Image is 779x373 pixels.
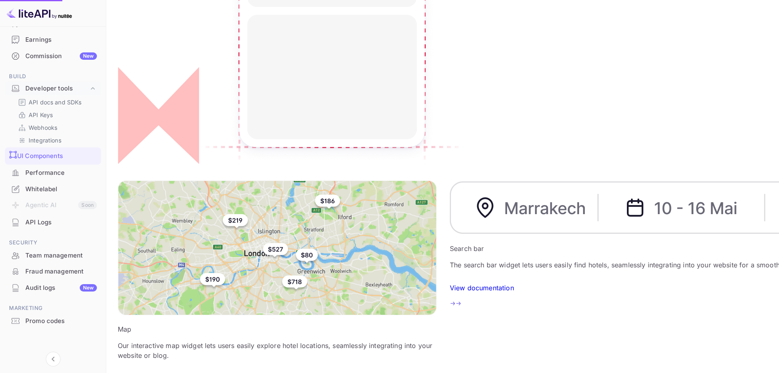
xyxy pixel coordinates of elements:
div: Fraud management [25,267,97,276]
div: Audit logsNew [5,280,101,296]
a: API Logs [5,215,101,230]
p: Webhooks [29,123,57,132]
a: Audit logsNew [5,280,101,295]
div: Earnings [5,32,101,48]
a: Team management [5,248,101,263]
div: Performance [5,165,101,181]
div: API Logs [25,218,97,227]
a: Whitelabel [5,181,101,197]
a: Performance [5,165,101,180]
a: Promo codes [5,313,101,328]
a: Earnings [5,32,101,47]
div: New [80,284,97,292]
a: UI Components [5,147,101,164]
div: Promo codes [5,313,101,329]
div: Webhooks [15,122,98,133]
img: LiteAPI logo [7,7,72,20]
div: API docs and SDKs [15,96,98,108]
div: UI Components [17,151,97,161]
span: Marketing [5,304,101,313]
div: Audit logs [25,283,97,293]
p: API docs and SDKs [29,98,82,106]
div: New [80,52,97,60]
div: CommissionNew [5,48,101,64]
div: Commission [25,52,97,61]
div: Developer tools [5,81,101,96]
div: Earnings [25,35,97,45]
p: Our interactive map widget lets users easily explore hotel locations, seamlessly integrating into... [118,341,437,360]
a: API Keys [18,111,94,119]
div: Team management [25,251,97,260]
a: API docs and SDKs [18,98,94,106]
a: Webhooks [18,123,94,132]
div: Whitelabel [25,185,97,194]
p: Integrations [29,136,61,145]
div: API Logs [5,215,101,231]
p: View documentation [450,283,514,293]
p: API Keys [29,111,53,119]
span: Build [5,72,101,81]
div: Integrations [15,134,98,146]
div: Developer tools [25,84,89,93]
a: Customers [5,16,101,31]
div: Whitelabel [5,181,101,197]
div: API Keys [15,109,98,121]
p: Map [118,324,437,334]
div: Promo codes [25,316,97,326]
div: Performance [25,168,97,178]
a: CommissionNew [5,48,101,63]
img: Map Frame [118,180,437,315]
button: Collapse navigation [46,352,61,366]
a: Fraud management [5,264,101,279]
a: Integrations [18,136,94,145]
span: Security [5,238,101,247]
